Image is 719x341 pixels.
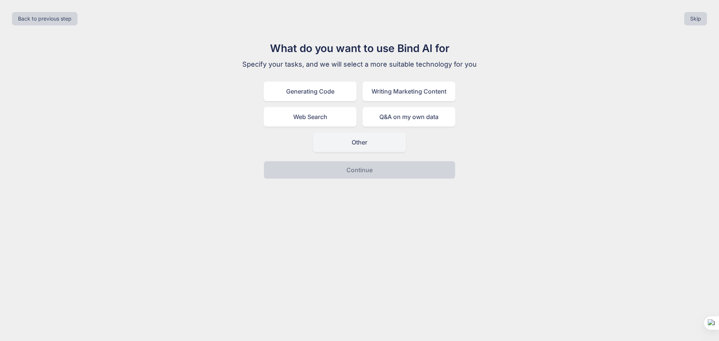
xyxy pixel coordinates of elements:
[264,82,357,101] div: Generating Code
[234,40,485,56] h1: What do you want to use Bind AI for
[346,165,373,174] p: Continue
[12,12,78,25] button: Back to previous step
[264,107,357,127] div: Web Search
[362,107,455,127] div: Q&A on my own data
[234,59,485,70] p: Specify your tasks, and we will select a more suitable technology for you
[362,82,455,101] div: Writing Marketing Content
[264,161,455,179] button: Continue
[684,12,707,25] button: Skip
[313,133,406,152] div: Other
